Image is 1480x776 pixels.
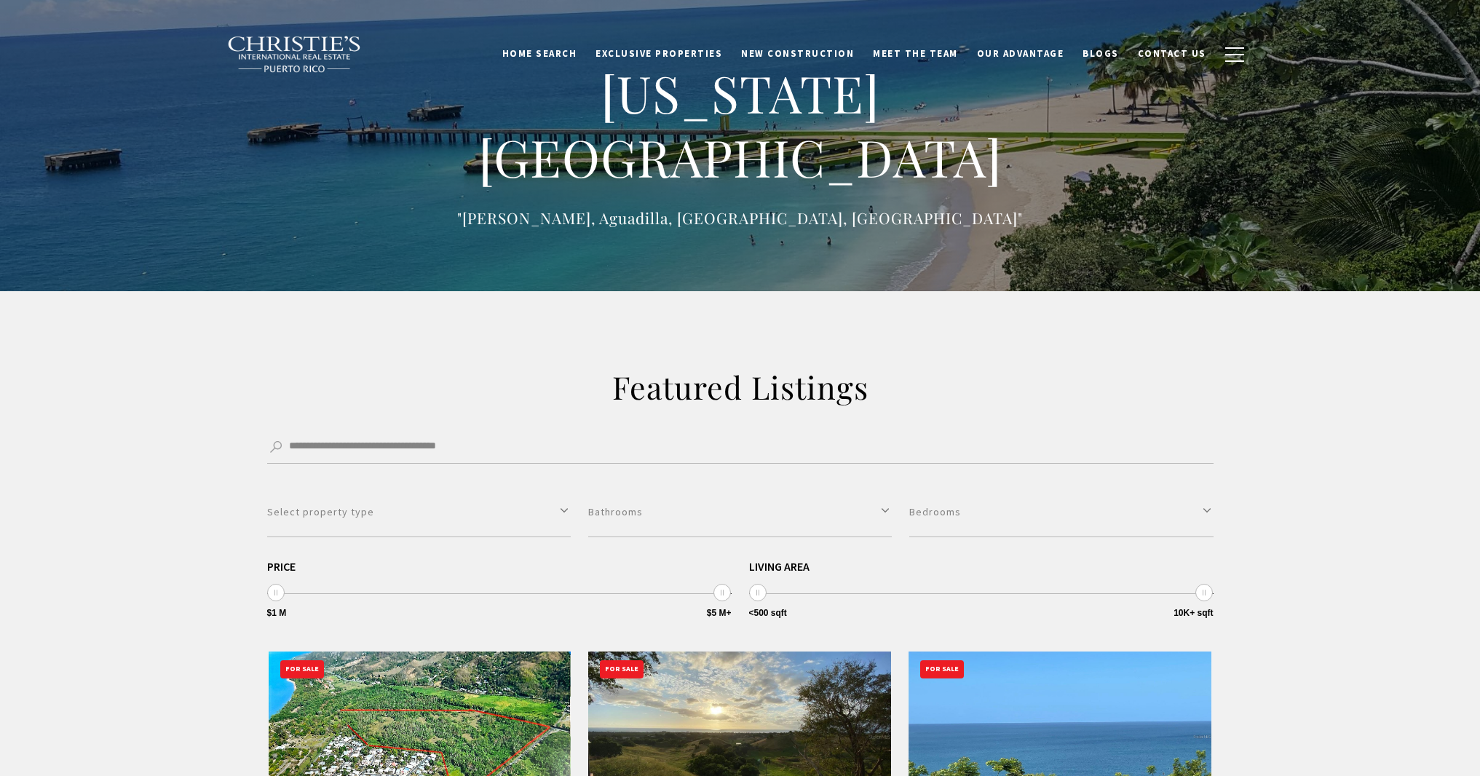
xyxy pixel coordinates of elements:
a: Meet the Team [863,40,967,68]
a: Blogs [1073,40,1128,68]
span: Blogs [1083,47,1119,60]
p: "[PERSON_NAME], Aguadilla, [GEOGRAPHIC_DATA], [GEOGRAPHIC_DATA]" [449,206,1032,230]
button: Select property type [267,487,571,537]
div: For Sale [280,660,324,678]
button: Bedrooms [909,487,1213,537]
span: New Construction [741,47,854,60]
span: $5 M+ [707,609,732,617]
h1: [US_STATE][GEOGRAPHIC_DATA] [449,61,1032,189]
div: For Sale [600,660,644,678]
button: Bathrooms [588,487,892,537]
span: Contact Us [1138,47,1206,60]
a: Home Search [493,40,587,68]
span: $1 M [267,609,287,617]
span: <500 sqft [749,609,787,617]
a: New Construction [732,40,863,68]
a: Our Advantage [967,40,1074,68]
div: For Sale [920,660,964,678]
h2: Featured Listings [370,367,1110,408]
span: Our Advantage [977,47,1064,60]
span: Exclusive Properties [595,47,722,60]
img: Christie's International Real Estate black text logo [227,36,363,74]
span: 10K+ sqft [1174,609,1213,617]
a: Exclusive Properties [586,40,732,68]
